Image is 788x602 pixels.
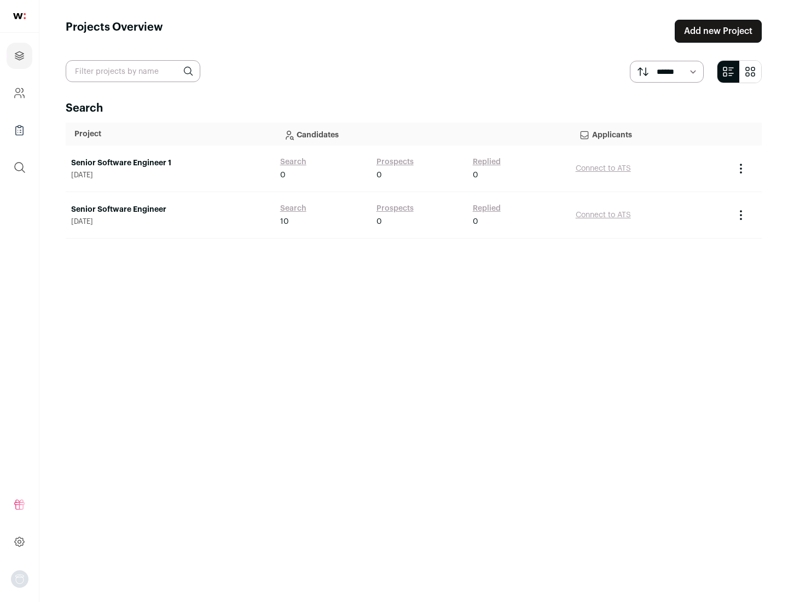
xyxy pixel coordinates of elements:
[71,217,269,226] span: [DATE]
[473,157,501,167] a: Replied
[13,13,26,19] img: wellfound-shorthand-0d5821cbd27db2630d0214b213865d53afaa358527fdda9d0ea32b1df1b89c2c.svg
[376,157,414,167] a: Prospects
[734,209,748,222] button: Project Actions
[11,570,28,588] img: nopic.png
[71,171,269,180] span: [DATE]
[66,101,762,116] h2: Search
[473,170,478,181] span: 0
[376,203,414,214] a: Prospects
[280,203,306,214] a: Search
[66,20,163,43] h1: Projects Overview
[11,570,28,588] button: Open dropdown
[74,129,266,140] p: Project
[473,216,478,227] span: 0
[71,204,269,215] a: Senior Software Engineer
[7,117,32,143] a: Company Lists
[576,211,631,219] a: Connect to ATS
[66,60,200,82] input: Filter projects by name
[576,165,631,172] a: Connect to ATS
[283,123,561,145] p: Candidates
[7,43,32,69] a: Projects
[376,170,382,181] span: 0
[280,170,286,181] span: 0
[473,203,501,214] a: Replied
[280,157,306,167] a: Search
[376,216,382,227] span: 0
[734,162,748,175] button: Project Actions
[7,80,32,106] a: Company and ATS Settings
[579,123,720,145] p: Applicants
[71,158,269,169] a: Senior Software Engineer 1
[675,20,762,43] a: Add new Project
[280,216,289,227] span: 10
